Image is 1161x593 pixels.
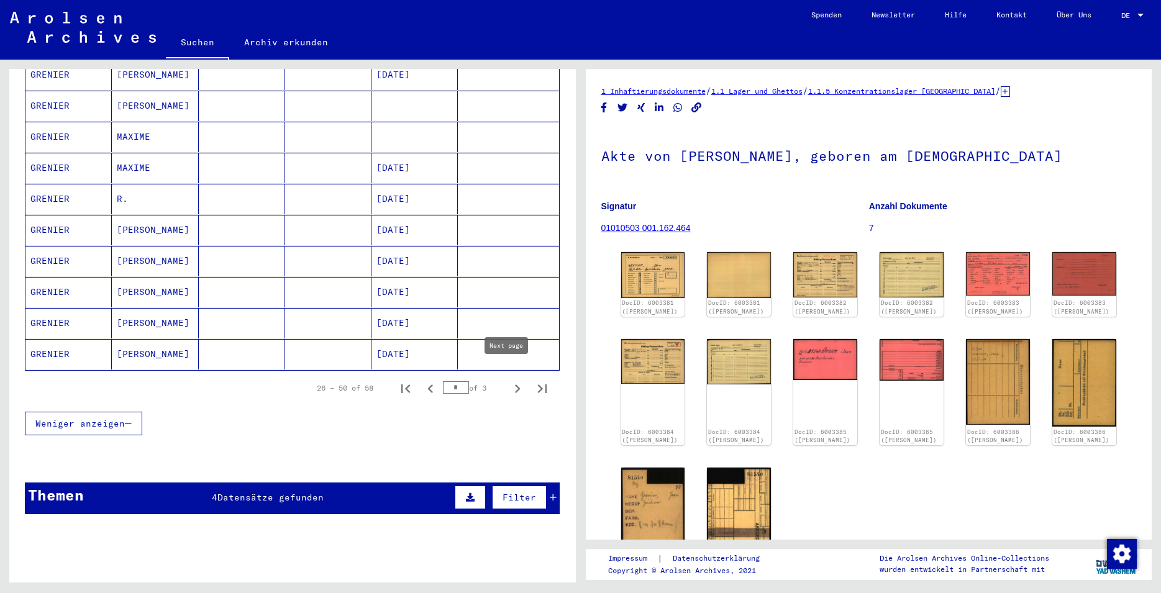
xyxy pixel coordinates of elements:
span: DE [1121,11,1135,20]
a: Suchen [166,27,229,60]
b: Signatur [601,201,637,211]
a: Archiv erkunden [229,27,343,57]
mat-cell: [PERSON_NAME] [112,215,198,245]
a: 1.1.5 Konzentrationslager [GEOGRAPHIC_DATA] [808,86,995,96]
mat-cell: [DATE] [371,184,458,214]
button: Share on LinkedIn [653,100,666,115]
mat-cell: [DATE] [371,277,458,307]
mat-cell: [PERSON_NAME] [112,91,198,121]
a: DocID: 6003385 ([PERSON_NAME]) [794,428,850,444]
mat-cell: [PERSON_NAME] [112,339,198,369]
img: 002.jpg [880,252,944,297]
button: Previous page [418,376,443,401]
button: Copy link [690,100,703,115]
span: / [995,85,1001,96]
mat-cell: MAXIME [112,122,198,152]
button: First page [393,376,418,401]
img: 001.jpg [621,468,685,548]
mat-cell: [DATE] [371,339,458,369]
p: Die Arolsen Archives Online-Collections [880,553,1049,564]
img: 001.jpg [621,252,685,297]
mat-cell: [PERSON_NAME] [112,277,198,307]
mat-cell: [DATE] [371,246,458,276]
button: Share on Xing [635,100,648,115]
mat-cell: [PERSON_NAME] [112,60,198,90]
img: 001.jpg [966,252,1030,295]
button: Filter [492,486,547,509]
button: Share on Facebook [598,100,611,115]
mat-cell: GRENIER [25,153,112,183]
a: DocID: 6003381 ([PERSON_NAME]) [622,299,678,315]
div: 26 – 50 of 58 [317,383,373,394]
img: 002.jpg [1052,252,1116,296]
span: Datensätze gefunden [217,492,324,503]
img: 001.jpg [793,252,857,297]
mat-cell: MAXIME [112,153,198,183]
button: Next page [505,376,530,401]
mat-cell: GRENIER [25,339,112,369]
mat-cell: GRENIER [25,277,112,307]
img: 002.jpg [880,339,944,381]
button: Share on Twitter [616,100,629,115]
mat-cell: [PERSON_NAME] [112,308,198,338]
mat-cell: GRENIER [25,91,112,121]
button: Weniger anzeigen [25,412,142,435]
p: Copyright © Arolsen Archives, 2021 [608,565,775,576]
b: Anzahl Dokumente [869,201,947,211]
h1: Akte von [PERSON_NAME], geboren am [DEMOGRAPHIC_DATA] [601,127,1137,182]
mat-cell: GRENIER [25,308,112,338]
a: DocID: 6003386 ([PERSON_NAME]) [1054,428,1109,444]
button: Share on WhatsApp [672,100,685,115]
mat-cell: GRENIER [25,215,112,245]
div: Themen [28,484,84,506]
mat-cell: [DATE] [371,153,458,183]
a: DocID: 6003381 ([PERSON_NAME]) [708,299,764,315]
div: | [608,552,775,565]
mat-cell: [DATE] [371,215,458,245]
img: 002.jpg [1052,339,1116,427]
span: Filter [503,492,536,503]
a: DocID: 6003384 ([PERSON_NAME]) [622,428,678,444]
a: Impressum [608,552,657,565]
img: 001.jpg [793,339,857,380]
img: Arolsen_neg.svg [10,12,156,43]
a: DocID: 6003383 ([PERSON_NAME]) [1054,299,1109,315]
a: 1 Inhaftierungsdokumente [601,86,706,96]
img: 002.jpg [707,252,771,297]
span: Weniger anzeigen [35,418,125,429]
mat-cell: GRENIER [25,246,112,276]
div: Zustimmung ändern [1106,538,1136,568]
a: 1.1 Lager und Ghettos [711,86,803,96]
span: 4 [212,492,217,503]
img: Zustimmung ändern [1107,539,1137,569]
div: of 3 [443,382,505,394]
img: 001.jpg [621,339,685,384]
a: DocID: 6003385 ([PERSON_NAME]) [881,428,937,444]
a: DocID: 6003384 ([PERSON_NAME]) [708,428,764,444]
button: Last page [530,376,555,401]
mat-cell: [PERSON_NAME] [112,246,198,276]
p: wurden entwickelt in Partnerschaft mit [880,564,1049,575]
mat-cell: GRENIER [25,122,112,152]
a: 01010503 001.162.464 [601,223,691,233]
img: 002.jpg [707,468,771,548]
mat-cell: GRENIER [25,184,112,214]
img: 001.jpg [966,339,1030,425]
span: / [803,85,808,96]
span: / [706,85,711,96]
p: 7 [869,222,1136,235]
mat-cell: R. [112,184,198,214]
a: Datenschutzerklärung [663,552,775,565]
a: DocID: 6003386 ([PERSON_NAME]) [967,428,1023,444]
a: DocID: 6003383 ([PERSON_NAME]) [967,299,1023,315]
a: DocID: 6003382 ([PERSON_NAME]) [794,299,850,315]
mat-cell: [DATE] [371,60,458,90]
mat-cell: [DATE] [371,308,458,338]
img: 002.jpg [707,339,771,385]
img: yv_logo.png [1093,548,1140,579]
mat-cell: GRENIER [25,60,112,90]
a: DocID: 6003382 ([PERSON_NAME]) [881,299,937,315]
